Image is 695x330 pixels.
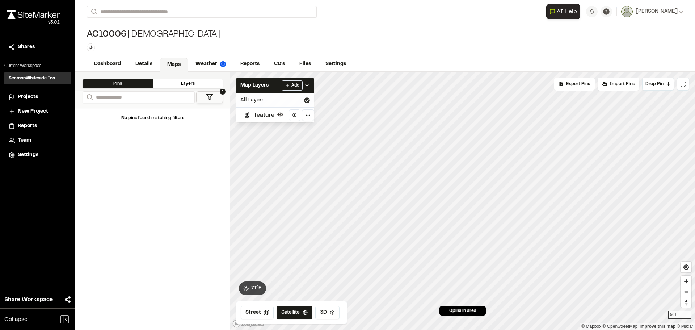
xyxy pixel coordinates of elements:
[581,324,601,329] a: Mapbox
[557,7,577,16] span: AI Help
[9,75,56,82] h3: SeamonWhiteside Inc.
[677,324,693,329] a: Maxar
[240,82,269,89] span: Map Layers
[681,262,691,272] button: Find my location
[4,315,28,324] span: Collapse
[87,29,126,41] span: AC10006
[621,6,683,17] button: [PERSON_NAME]
[87,57,128,71] a: Dashboard
[251,284,262,292] span: 71 ° F
[282,80,303,91] button: Add
[449,308,476,314] span: 0 pins in area
[636,8,678,16] span: [PERSON_NAME]
[4,295,53,304] span: Share Workspace
[83,79,153,88] div: Pins
[87,43,95,51] button: Edit Tags
[18,122,37,130] span: Reports
[546,4,583,19] div: Open AI Assistant
[267,57,292,71] a: CD's
[668,311,691,319] div: 50 ft
[87,29,221,41] div: [DEMOGRAPHIC_DATA]
[153,79,223,88] div: Layers
[681,287,691,297] span: Zoom out
[18,151,38,159] span: Settings
[232,319,264,328] a: Mapbox logo
[9,151,67,159] a: Settings
[603,324,638,329] a: OpenStreetMap
[4,63,71,69] p: Current Workspace
[254,111,274,120] span: feature
[87,6,100,18] button: Search
[244,112,250,118] img: kml_black_icon64.png
[83,91,96,103] button: Search
[277,306,312,319] button: Satellite
[196,91,223,103] button: 1
[233,57,267,71] a: Reports
[292,57,318,71] a: Files
[640,324,675,329] a: Map feedback
[598,78,639,91] div: Import Pins into your project
[546,4,580,19] button: Open AI Assistant
[566,81,590,87] span: Export Pins
[18,137,31,145] span: Team
[18,43,35,51] span: Shares
[621,6,633,17] img: User
[220,61,226,67] img: precipai.png
[7,19,60,26] div: Oh geez...please don't...
[9,43,67,51] a: Shares
[681,297,691,308] button: Reset bearing to north
[681,276,691,287] button: Zoom in
[121,116,184,120] span: No pins found matching filters
[220,89,226,95] span: 1
[645,81,664,87] span: Drop Pin
[241,306,274,319] button: Street
[318,57,353,71] a: Settings
[642,78,674,91] button: Drop Pin
[276,110,285,119] button: Hide layer
[18,93,38,101] span: Projects
[289,109,300,121] a: Zoom to layer
[7,10,60,19] img: rebrand.png
[315,306,340,319] button: 3D
[239,281,266,295] button: 71°F
[188,57,233,71] a: Weather
[160,58,188,72] a: Maps
[9,137,67,145] a: Team
[291,82,299,89] span: Add
[554,78,595,91] div: No pins available to export
[610,81,635,87] span: Import Pins
[18,108,48,116] span: New Project
[236,93,314,107] div: All Layers
[9,93,67,101] a: Projects
[128,57,160,71] a: Details
[681,287,691,297] button: Zoom out
[9,122,67,130] a: Reports
[230,72,695,330] canvas: Map
[9,108,67,116] a: New Project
